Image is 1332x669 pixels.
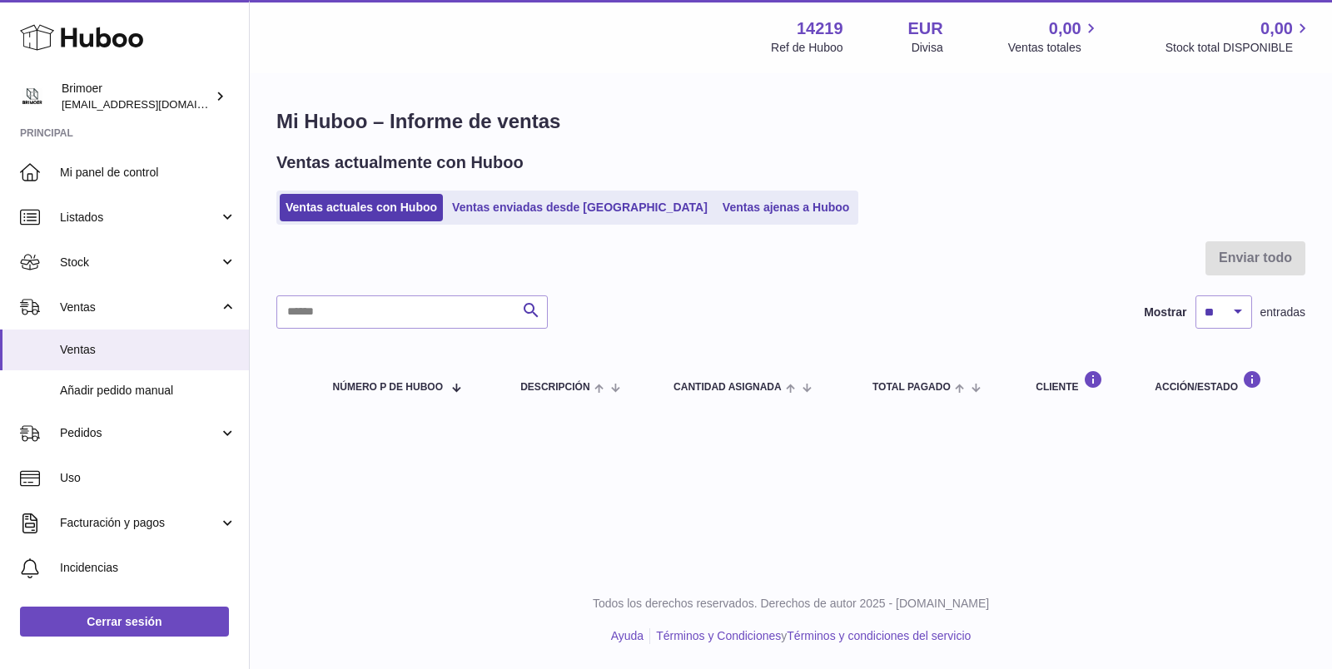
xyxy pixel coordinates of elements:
span: Ventas [60,342,236,358]
a: Ventas enviadas desde [GEOGRAPHIC_DATA] [446,194,713,221]
span: Stock [60,255,219,270]
a: Términos y condiciones del servicio [787,629,971,642]
span: Uso [60,470,236,486]
h1: Mi Huboo – Informe de ventas [276,108,1305,135]
span: Mi panel de control [60,165,236,181]
strong: 14219 [797,17,843,40]
label: Mostrar [1144,305,1186,320]
div: Cliente [1036,370,1121,393]
div: Ref de Huboo [771,40,842,56]
p: Todos los derechos reservados. Derechos de autor 2025 - [DOMAIN_NAME] [263,596,1319,612]
span: Ventas [60,300,219,315]
div: Divisa [912,40,943,56]
a: Cerrar sesión [20,607,229,637]
span: Facturación y pagos [60,515,219,531]
strong: EUR [908,17,943,40]
a: 0,00 Stock total DISPONIBLE [1165,17,1312,56]
div: Acción/Estado [1155,370,1289,393]
span: entradas [1260,305,1305,320]
a: 0,00 Ventas totales [1008,17,1101,56]
span: Stock total DISPONIBLE [1165,40,1312,56]
span: número P de Huboo [333,382,443,393]
span: [EMAIL_ADDRESS][DOMAIN_NAME] [62,97,245,111]
div: Brimoer [62,81,211,112]
span: Incidencias [60,560,236,576]
span: Cantidad ASIGNADA [673,382,782,393]
img: oroses@renuevo.es [20,84,45,109]
span: 0,00 [1049,17,1081,40]
span: 0,00 [1260,17,1293,40]
span: Añadir pedido manual [60,383,236,399]
span: Ventas totales [1008,40,1101,56]
a: Ayuda [611,629,644,642]
li: y [650,628,971,644]
a: Ventas actuales con Huboo [280,194,443,221]
span: Descripción [520,382,589,393]
span: Total pagado [872,382,951,393]
span: Listados [60,210,219,225]
span: Pedidos [60,425,219,441]
a: Ventas ajenas a Huboo [717,194,856,221]
a: Términos y Condiciones [656,629,781,642]
h2: Ventas actualmente con Huboo [276,151,524,174]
